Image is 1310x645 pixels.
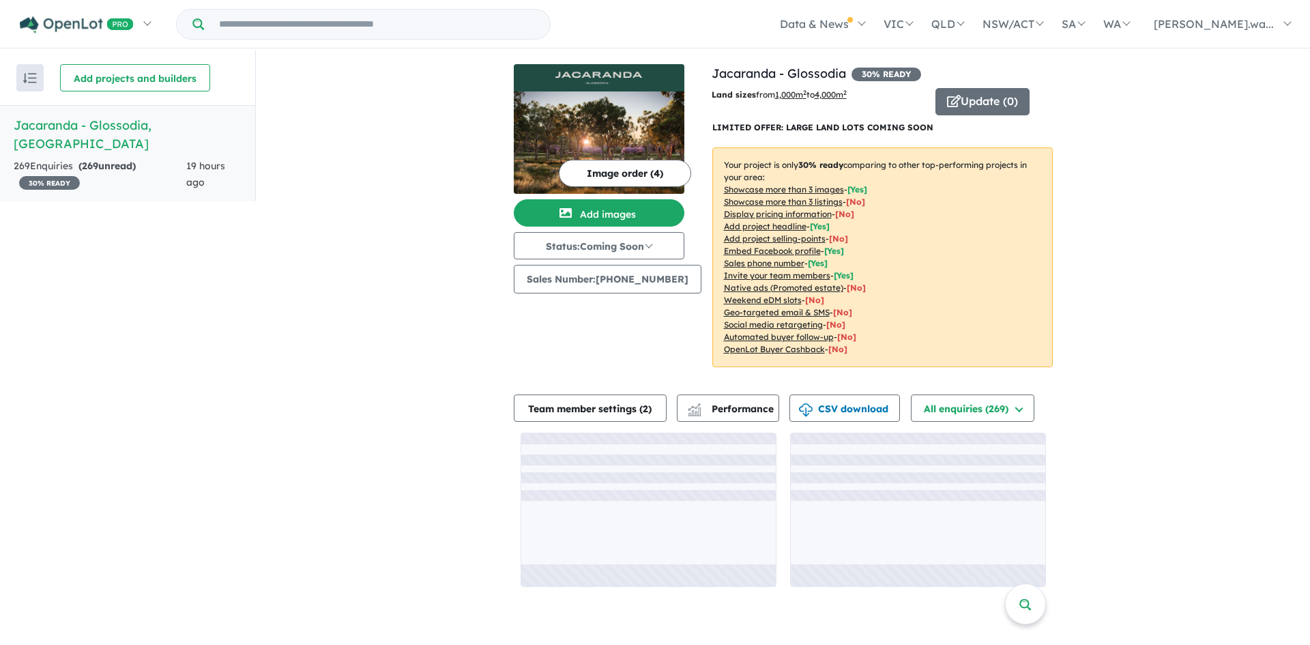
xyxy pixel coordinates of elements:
a: Jacaranda - Glossodia LogoJacaranda - Glossodia [514,64,684,194]
span: [ No ] [835,209,854,219]
u: Weekend eDM slots [724,295,802,305]
u: 4,000 m [815,89,847,100]
b: Land sizes [712,89,756,100]
span: 30 % READY [19,176,80,190]
span: 19 hours ago [186,160,225,188]
span: [ Yes ] [810,221,830,231]
h5: Jacaranda - Glossodia , [GEOGRAPHIC_DATA] [14,116,242,153]
u: Native ads (Promoted estate) [724,283,843,293]
span: to [806,89,847,100]
a: Jacaranda - Glossodia [712,66,846,81]
span: [No] [847,283,866,293]
u: Automated buyer follow-up [724,332,834,342]
sup: 2 [843,89,847,96]
button: Performance [677,395,779,422]
u: Showcase more than 3 images [724,184,844,195]
span: 2 [643,403,648,415]
span: 30 % READY [851,68,921,81]
button: Status:Coming Soon [514,232,684,259]
u: Social media retargeting [724,319,823,330]
u: Display pricing information [724,209,832,219]
u: Sales phone number [724,258,804,268]
sup: 2 [803,89,806,96]
u: Add project selling-points [724,233,826,244]
input: Try estate name, suburb, builder or developer [207,10,547,39]
img: Jacaranda - Glossodia [514,91,684,194]
span: Performance [690,403,774,415]
span: [No] [833,307,852,317]
u: OpenLot Buyer Cashback [724,344,825,354]
p: Your project is only comparing to other top-performing projects in your area: - - - - - - - - - -... [712,147,1053,367]
p: from [712,88,925,102]
span: [ Yes ] [834,270,854,281]
span: [No] [837,332,856,342]
button: Team member settings (2) [514,395,667,422]
span: [ No ] [846,197,865,207]
u: Geo-targeted email & SMS [724,307,830,317]
button: Add projects and builders [60,64,210,91]
b: 30 % ready [798,160,843,170]
button: Update (0) [935,88,1030,115]
img: download icon [799,403,813,417]
span: [ No ] [829,233,848,244]
u: Invite your team members [724,270,830,281]
span: [ Yes ] [847,184,867,195]
span: [No] [826,319,845,330]
button: Image order (4) [559,160,691,187]
button: All enquiries (269) [911,395,1034,422]
p: LIMITED OFFER: LARGE LAND LOTS COMING SOON [712,121,1053,134]
span: [ Yes ] [824,246,844,256]
u: 1,000 m [775,89,806,100]
span: [No] [828,344,847,354]
u: Embed Facebook profile [724,246,821,256]
strong: ( unread) [78,160,136,172]
u: Add project headline [724,221,806,231]
img: sort.svg [23,73,37,83]
img: bar-chart.svg [688,407,701,416]
button: Add images [514,199,684,227]
img: line-chart.svg [688,403,700,411]
span: [No] [805,295,824,305]
div: 269 Enquir ies [14,158,186,191]
img: Jacaranda - Glossodia Logo [519,70,679,86]
span: 269 [82,160,98,172]
button: Sales Number:[PHONE_NUMBER] [514,265,701,293]
button: CSV download [789,395,900,422]
span: [ Yes ] [808,258,828,268]
u: Showcase more than 3 listings [724,197,843,207]
span: [PERSON_NAME].wa... [1154,17,1274,31]
img: Openlot PRO Logo White [20,16,134,33]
